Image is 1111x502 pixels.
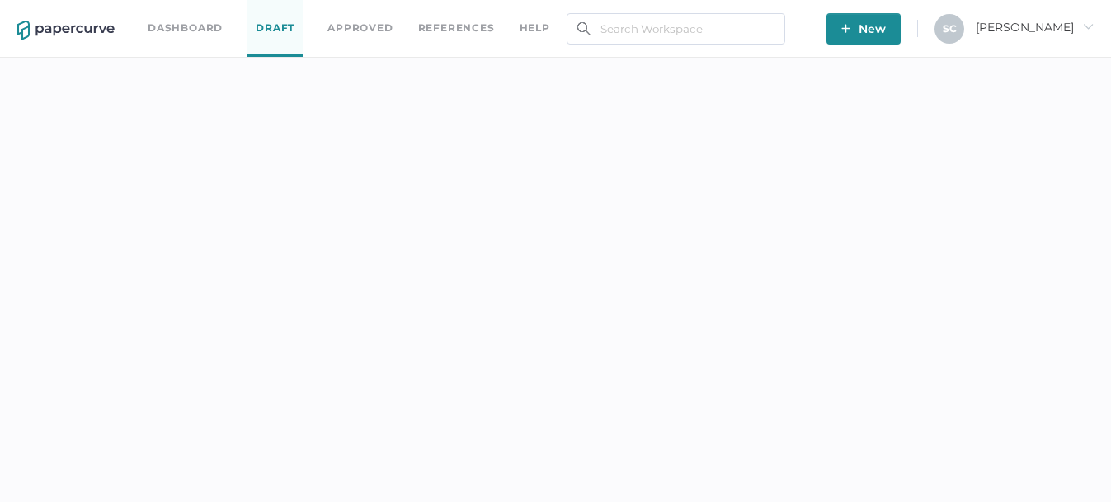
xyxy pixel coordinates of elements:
[943,22,957,35] span: S C
[418,19,495,37] a: References
[841,24,850,33] img: plus-white.e19ec114.svg
[1082,21,1094,32] i: arrow_right
[327,19,393,37] a: Approved
[826,13,901,45] button: New
[17,21,115,40] img: papercurve-logo-colour.7244d18c.svg
[976,20,1094,35] span: [PERSON_NAME]
[567,13,785,45] input: Search Workspace
[841,13,886,45] span: New
[148,19,223,37] a: Dashboard
[577,22,591,35] img: search.bf03fe8b.svg
[520,19,550,37] div: help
